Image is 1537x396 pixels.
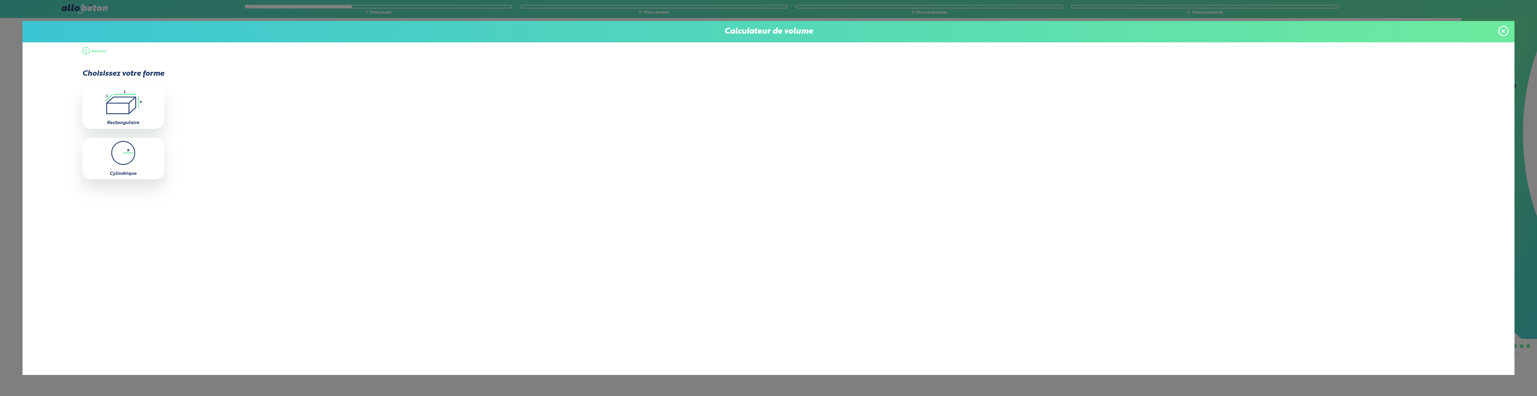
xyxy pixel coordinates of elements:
p: Calculateur de volume [29,27,1508,36]
iframe: Help widget launcher [1484,373,1530,389]
p: Choisissez votre forme [82,69,164,78]
label: Rectangulaire [107,120,139,125]
button: Annuler [82,42,107,60]
label: Cylindrique [110,171,137,176]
